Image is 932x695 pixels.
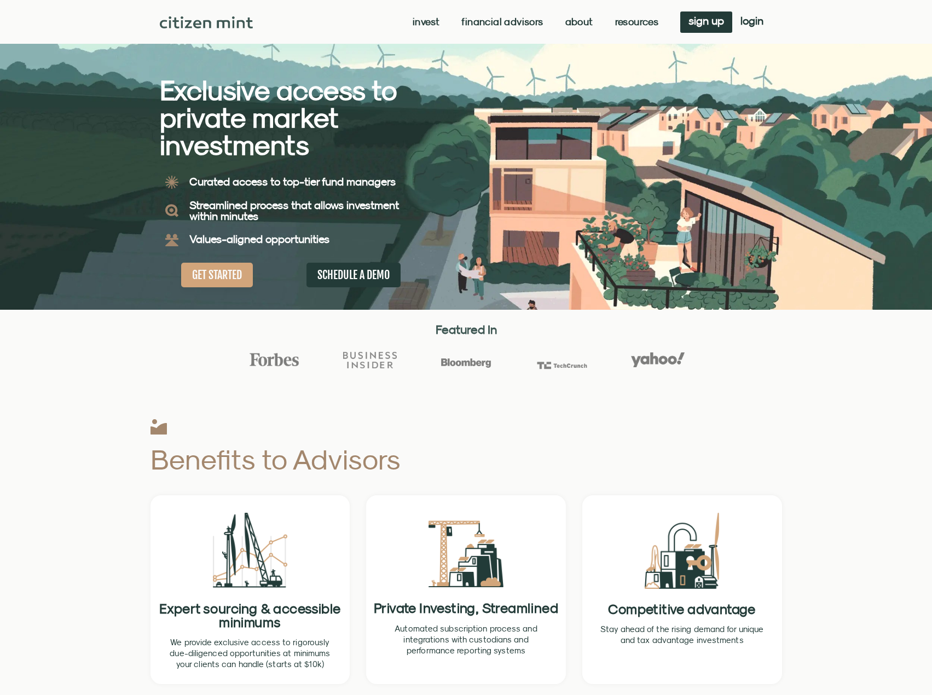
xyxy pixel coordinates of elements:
a: GET STARTED [181,263,253,287]
a: About [565,16,593,27]
b: Values-aligned opportunities [189,233,329,245]
span: login [740,17,763,25]
h2: Expert sourcing & accessible minimums [157,601,344,629]
span: SCHEDULE A DEMO [317,268,390,282]
h2: Private Investing, Streamlined [373,601,559,615]
h2: Benefits to Advisors [150,445,564,473]
a: Invest [413,16,439,27]
span: GET STARTED [192,268,242,282]
a: Financial Advisors [461,16,543,27]
h2: Exclusive access to private market investments [160,77,428,159]
img: Forbes Logo [247,352,301,367]
strong: Featured In [436,322,497,337]
a: login [732,11,772,33]
div: Page 3 [600,624,765,646]
img: Citizen Mint [160,16,253,28]
h2: Competitive advantage [589,603,775,616]
a: sign up [680,11,732,33]
div: Page 3 [168,637,333,670]
b: Streamlined process that allows investment within minutes [189,199,399,222]
b: Curated access to top-tier fund managers [189,175,396,188]
a: Resources [615,16,659,27]
p: We provide exclusive access to rigorously due-diligenced opportunities at minimums your clients c... [168,637,333,670]
p: Stay ahead of the rising demand for unique and tax advantage investments [600,624,765,646]
span: Automated subscription process and integrations with custodians and performance reporting systems [395,624,537,655]
span: sign up [688,17,724,25]
nav: Menu [413,16,658,27]
a: SCHEDULE A DEMO [306,263,401,287]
